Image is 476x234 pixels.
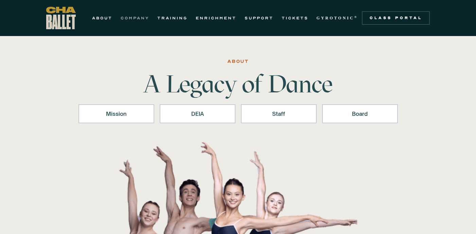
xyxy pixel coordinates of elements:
[46,7,76,29] a: home
[317,16,354,20] strong: GYROTONIC
[245,14,274,22] a: SUPPORT
[317,14,358,22] a: GYROTONIC®
[362,11,430,25] a: Class Portal
[282,14,308,22] a: TICKETS
[78,104,154,123] a: Mission
[92,14,112,22] a: ABOUT
[227,57,249,66] div: ABOUT
[331,110,389,118] div: Board
[322,104,398,123] a: Board
[354,15,358,19] sup: ®
[196,14,236,22] a: ENRICHMENT
[121,14,149,22] a: COMPANY
[87,110,145,118] div: Mission
[169,110,227,118] div: DEIA
[366,15,426,21] div: Class Portal
[250,110,308,118] div: Staff
[160,104,235,123] a: DEIA
[241,104,317,123] a: Staff
[157,14,188,22] a: TRAINING
[132,72,344,96] h1: A Legacy of Dance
